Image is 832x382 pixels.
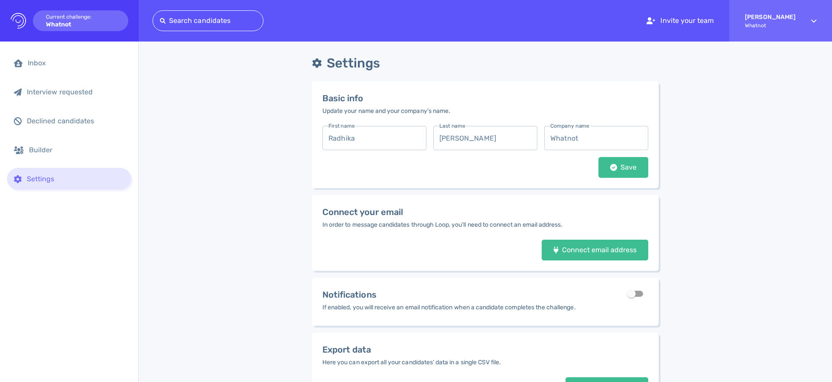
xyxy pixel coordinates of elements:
[322,288,576,301] div: Notifications
[606,164,641,170] div: Save
[322,303,576,312] div: If enabled, you will receive an email notification when a candidate completes the challenge.
[322,106,450,116] div: Update your name and your company's name.
[549,247,641,253] div: Connect email address
[28,59,124,67] div: Inbox
[327,55,380,71] h1: Settings
[542,240,648,260] button: Connect email address
[27,88,124,96] div: Interview requested
[27,117,124,125] div: Declined candidates
[322,358,501,367] div: Here you can export all your candidates' data in a single CSV file.
[322,205,562,218] div: Connect your email
[322,220,562,229] div: In order to message candidates through Loop, you’ll need to connect an email address.
[745,22,796,29] span: Whatnot
[745,13,796,21] strong: [PERSON_NAME]
[29,146,124,154] div: Builder
[322,92,450,105] div: Basic info
[322,343,501,356] div: Export data
[598,157,648,178] button: Save
[27,175,124,183] div: Settings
